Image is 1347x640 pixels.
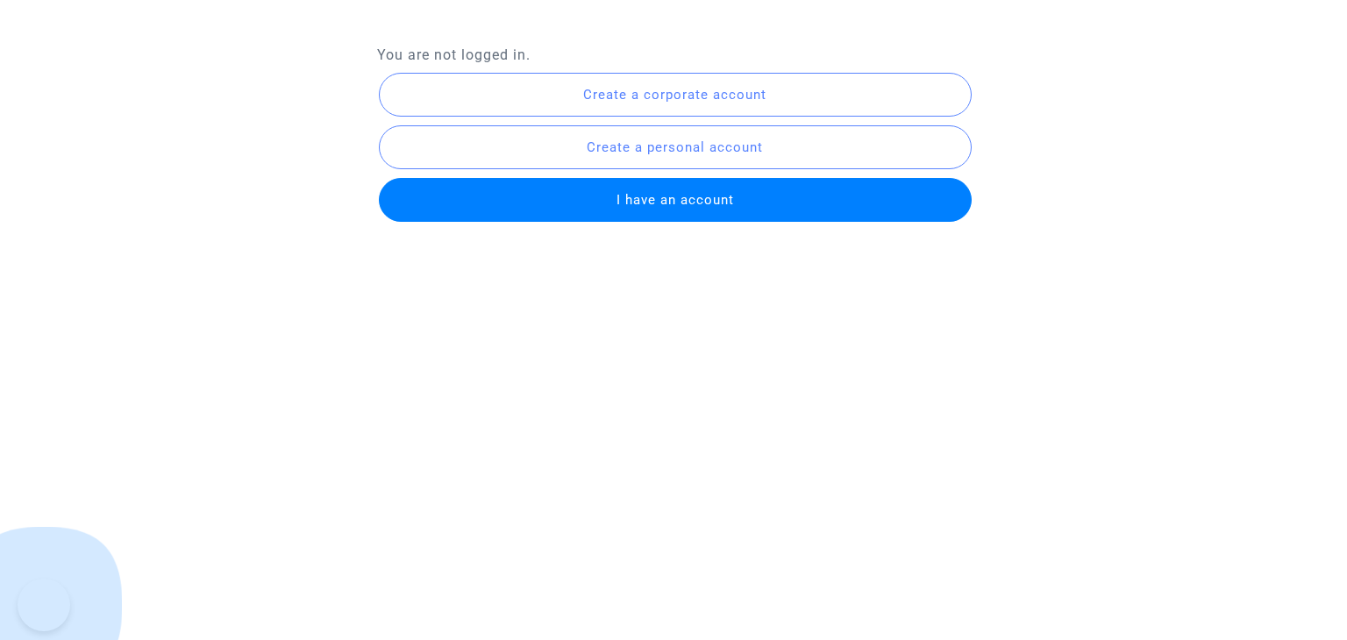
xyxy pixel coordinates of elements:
button: I have an account [379,178,972,222]
span: I have an account [616,192,734,208]
button: Create a personal account [379,125,972,169]
button: Create a corporate account [379,73,972,117]
p: You are not logged in. [377,44,970,66]
span: Create a corporate account [583,87,766,103]
span: Create a personal account [587,139,763,155]
iframe: Help Scout Beacon - Open [18,579,70,631]
a: Create a personal account [377,138,973,154]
